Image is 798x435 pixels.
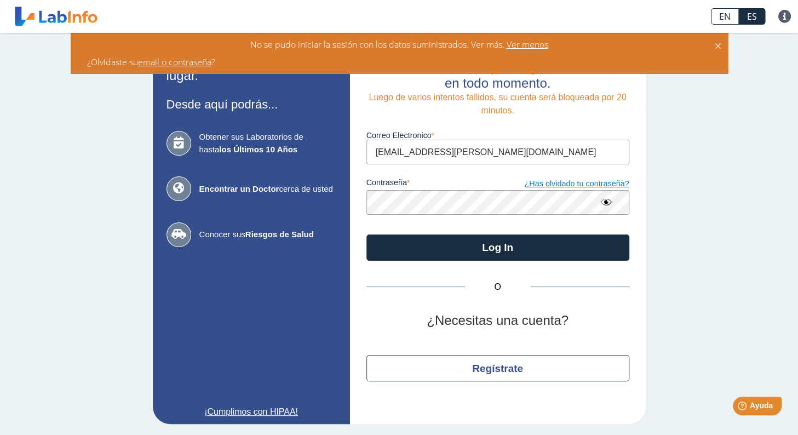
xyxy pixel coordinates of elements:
[167,98,336,111] h3: Desde aquí podrás...
[366,313,629,329] h2: ¿Necesitas una cuenta?
[366,131,629,140] label: Correo Electronico
[250,38,504,50] span: No se pudo iniciar la sesión con los datos suministrados. Ver más.
[138,56,211,68] a: email o contraseña
[199,183,336,196] span: cerca de usted
[219,145,297,154] b: los Últimos 10 Años
[369,93,626,115] span: Luego de varios intentos fallidos, su cuenta será bloqueada por 20 minutos.
[366,234,629,261] button: Log In
[711,8,739,25] a: EN
[701,392,786,423] iframe: Help widget launcher
[167,405,336,419] a: ¡Cumplimos con HIPAA!
[199,131,336,156] span: Obtener sus Laboratorios de hasta
[465,281,531,294] span: O
[87,56,215,68] span: ¿Olvidaste su ?
[444,60,551,75] span: en cualquier lugar,
[199,184,279,193] b: Encontrar un Doctor
[366,178,498,190] label: contraseña
[366,355,629,381] button: Regístrate
[245,230,314,239] b: Riesgos de Salud
[498,178,629,190] a: ¿Has olvidado tu contraseña?
[739,8,765,25] a: ES
[445,76,550,90] span: en todo momento.
[199,228,336,241] span: Conocer sus
[504,38,548,50] span: Ver menos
